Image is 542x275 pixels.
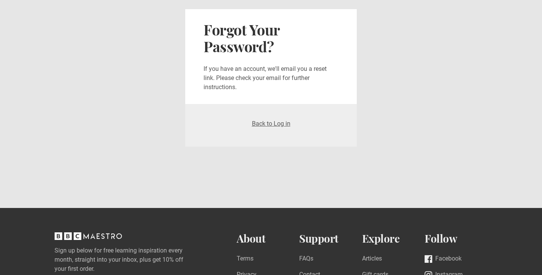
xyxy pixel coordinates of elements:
[55,246,206,273] label: Sign up below for free learning inspiration every month, straight into your inbox, plus get 10% o...
[299,254,313,264] a: FAQs
[204,21,338,55] h2: Forgot Your Password?
[425,232,487,245] h2: Follow
[299,232,362,245] h2: Support
[204,64,338,92] p: If you have an account, we'll email you a reset link. Please check your email for further instruc...
[55,235,122,242] a: BBC Maestro, back to top
[55,232,122,240] svg: BBC Maestro, back to top
[252,120,290,127] a: Back to Log in
[237,232,300,245] h2: About
[237,254,253,264] a: Terms
[362,254,382,264] a: Articles
[425,254,462,264] a: Facebook
[362,232,425,245] h2: Explore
